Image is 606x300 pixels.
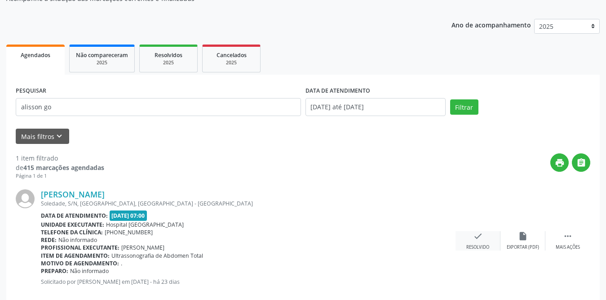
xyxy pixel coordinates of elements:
[16,153,104,163] div: 1 item filtrado
[451,19,531,30] p: Ano de acompanhamento
[305,84,370,98] label: DATA DE ATENDIMENTO
[41,200,456,207] div: Soledade, S/N, [GEOGRAPHIC_DATA], [GEOGRAPHIC_DATA] - [GEOGRAPHIC_DATA]
[41,221,104,228] b: Unidade executante:
[23,163,104,172] strong: 415 marcações agendadas
[16,84,46,98] label: PESQUISAR
[146,59,191,66] div: 2025
[556,244,580,251] div: Mais ações
[555,158,565,168] i: print
[41,252,110,260] b: Item de agendamento:
[41,212,108,219] b: Data de atendimento:
[305,98,446,116] input: Selecione um intervalo
[41,228,103,236] b: Telefone da clínica:
[518,231,528,241] i: insert_drive_file
[563,231,573,241] i: 
[121,260,122,267] span: .
[110,210,147,221] span: [DATE] 07:00
[16,189,35,208] img: img
[58,236,97,244] span: Não informado
[16,172,104,180] div: Página 1 de 1
[41,267,68,275] b: Preparo:
[576,158,586,168] i: 
[466,244,489,251] div: Resolvido
[121,244,164,251] span: [PERSON_NAME]
[217,51,247,59] span: Cancelados
[21,51,50,59] span: Agendados
[41,236,57,244] b: Rede:
[111,252,203,260] span: Ultrassonografia de Abdomen Total
[16,98,301,116] input: Nome, CNS
[106,221,184,228] span: Hospital [GEOGRAPHIC_DATA]
[572,153,590,172] button: 
[41,278,456,286] p: Solicitado por [PERSON_NAME] em [DATE] - há 23 dias
[41,189,105,199] a: [PERSON_NAME]
[507,244,539,251] div: Exportar (PDF)
[16,129,69,144] button: Mais filtroskeyboard_arrow_down
[70,267,109,275] span: Não informado
[54,131,64,141] i: keyboard_arrow_down
[105,228,153,236] span: [PHONE_NUMBER]
[450,99,478,115] button: Filtrar
[41,260,119,267] b: Motivo de agendamento:
[16,163,104,172] div: de
[473,231,483,241] i: check
[41,244,119,251] b: Profissional executante:
[76,51,128,59] span: Não compareceram
[155,51,182,59] span: Resolvidos
[209,59,254,66] div: 2025
[76,59,128,66] div: 2025
[550,153,569,172] button: print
